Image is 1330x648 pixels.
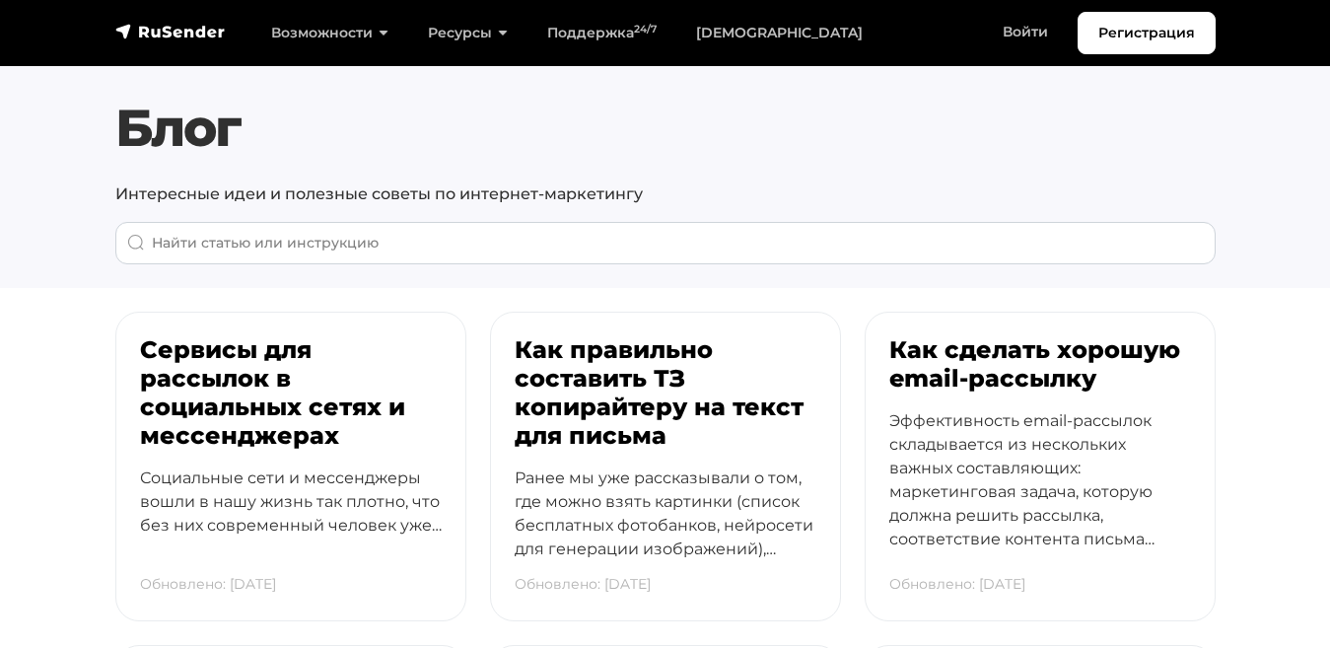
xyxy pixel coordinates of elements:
p: Эффективность email-рассылок складывается из нескольких важных составляющих: маркетинговая задача... [889,409,1191,587]
h1: Блог [115,98,1216,159]
input: When autocomplete results are available use up and down arrows to review and enter to go to the d... [115,222,1216,264]
p: Ранее мы уже рассказывали о том, где можно взять картинки (список бесплатных фотобанков, нейросет... [515,467,816,597]
img: Поиск [127,234,145,252]
p: Обновлено: [DATE] [889,564,1025,605]
p: Интересные идеи и полезные советы по интернет-маркетингу [115,182,1216,206]
h3: Как правильно составить ТЗ копирайтеру на текст для письма [515,336,816,450]
a: Поддержка24/7 [527,13,676,53]
a: Ресурсы [408,13,527,53]
p: Социальные сети и мессенджеры вошли в нашу жизнь так плотно, что без них современный человек уже… [140,467,442,573]
a: Возможности [251,13,408,53]
a: [DEMOGRAPHIC_DATA] [676,13,882,53]
h3: Сервисы для рассылок в социальных сетях и мессенджерах [140,336,442,450]
h3: Как сделать хорошую email-рассылку [889,336,1191,394]
a: Как правильно составить ТЗ копирайтеру на текст для письма Ранее мы уже рассказывали о том, где м... [490,312,841,620]
img: RuSender [115,22,226,41]
p: Обновлено: [DATE] [140,564,276,605]
a: Сервисы для рассылок в социальных сетях и мессенджерах Социальные сети и мессенджеры вошли в нашу... [115,312,466,620]
sup: 24/7 [634,23,657,36]
a: Регистрация [1078,12,1216,54]
a: Войти [983,12,1068,52]
a: Как сделать хорошую email-рассылку Эффективность email-рассылок складывается из нескольких важных... [865,312,1216,620]
p: Обновлено: [DATE] [515,564,651,605]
